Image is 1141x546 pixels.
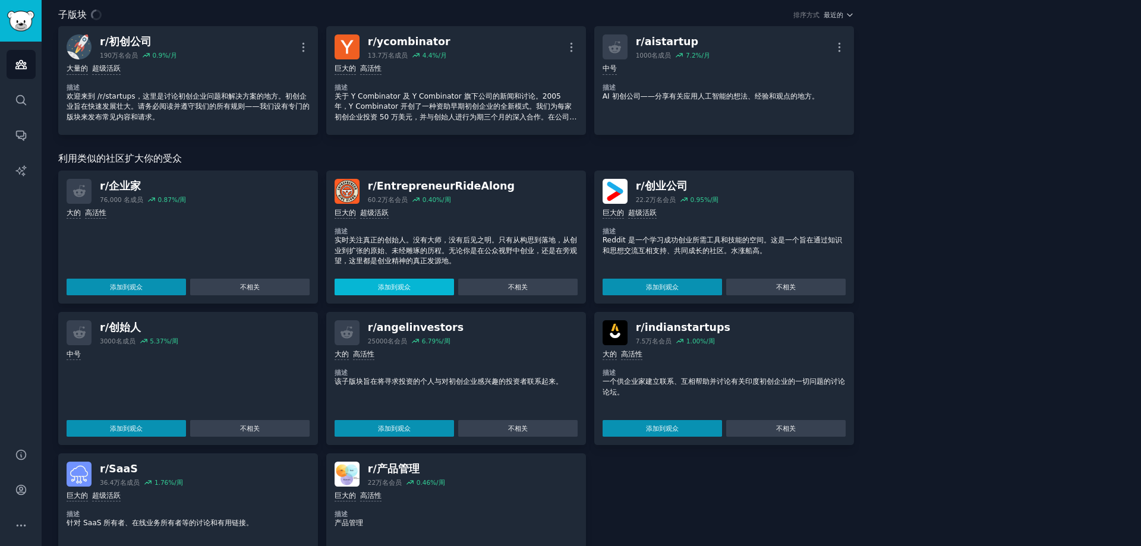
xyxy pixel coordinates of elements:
font: 添加到观众 [378,425,411,432]
button: 添加到观众 [335,279,454,295]
button: 添加到观众 [603,279,722,295]
font: 描述 [335,369,348,376]
button: 添加到观众 [67,420,186,437]
font: 添加到观众 [646,283,679,291]
font: 大量的 [67,64,88,72]
font: 0.87 [158,196,172,203]
font: 成员 [127,479,140,486]
font: 会员 [394,337,407,345]
font: 0.9 [153,52,163,59]
font: %/周 [164,337,179,345]
img: 启动 [603,179,628,204]
font: %/月 [432,52,447,59]
font: 描述 [335,84,348,91]
font: aistartup [645,36,698,48]
font: 高活性 [353,350,374,358]
font: 成员 [122,337,135,345]
font: 产品管理 [377,463,420,475]
font: 描述 [67,510,80,517]
font: 添加到观众 [378,283,411,291]
font: %/周 [168,479,183,486]
font: 巨大的 [67,491,88,500]
font: 22.2万名 [636,196,663,203]
font: 企业家 [109,180,141,192]
a: 初创企业r/初创公司190万名会员0.9%/月大量的超级活跃描述欢迎来到 /r/startups，这里是讨论初创企业问题和解决方案的地方。初创企业旨在快速发展壮大。请务必阅读并遵守我们的所有规则... [58,26,318,135]
img: 创业者同行 [335,179,360,204]
font: 成员 [658,52,671,59]
font: 6.79 [422,337,436,345]
button: 不相关 [458,279,578,295]
font: r/ [100,321,109,333]
font: SaaS [109,463,138,475]
a: ycombinatorr/ycombinator13.7万名成员4.4%/月巨大的高活性描述关于 Y Combinator 及 Y Combinator 旗下公司的新闻和讨论。2005 年，Y ... [326,26,586,135]
font: 不相关 [508,283,528,291]
font: %/周 [430,479,445,486]
font: 5.37 [150,337,163,345]
font: 巨大的 [603,209,624,217]
font: EntrepreneurRideAlong [377,180,515,192]
font: 0.46 [417,479,430,486]
font: 最近的 [824,11,843,18]
font: 大的 [67,209,81,217]
font: ycombinator [377,36,450,48]
font: 实时关注真正的创始人。没有大师，没有后见之明。只有从构思到落地，从创业到扩张的原始、未经雕琢的历程。无论你是在公众视野中创业，还是在旁观望，这里都是创业精神的真正发源地。 [335,236,577,265]
font: 描述 [603,84,616,91]
font: 成员 [395,52,408,59]
font: 0.40 [423,196,436,203]
font: 子版块 [58,9,87,20]
font: 超级活跃 [628,209,657,217]
font: 该子版块旨在将寻求投资的个人与对初创企业感兴趣的投资者联系起来。 [335,377,563,386]
button: 添加到观众 [67,279,186,295]
font: 添加到观众 [110,425,143,432]
font: 中号 [67,350,81,358]
font: 22万名 [368,479,389,486]
font: 描述 [335,228,348,235]
font: r/ [368,463,377,475]
button: 不相关 [458,420,578,437]
font: 13.7万名 [368,52,395,59]
font: 创始人 [109,321,141,333]
font: 1.76 [155,479,168,486]
font: 关于 Y Combinator 及 Y Combinator 旗下公司的新闻和讨论。2005 年，Y Combinator 开创了一种资助早期初创企业的全新模式。我们为每家初创企业投资 50 万... [335,92,577,142]
font: 1000名 [636,52,658,59]
font: angelinvestors [377,321,464,333]
font: r/ [636,36,645,48]
font: 36.4万名 [100,479,127,486]
img: GummySearch 徽标 [7,11,34,31]
font: 7.5万名 [636,337,659,345]
font: 190万名 [100,52,125,59]
img: 印度初创企业 [603,320,628,345]
font: indianstartups [645,321,730,333]
font: 高活性 [360,64,382,72]
font: 创业公司 [645,180,688,192]
button: 添加到观众 [335,420,454,437]
font: 不相关 [776,425,796,432]
font: 大的 [603,350,617,358]
font: r/ [368,36,377,48]
font: 高活性 [360,491,382,500]
font: r/ [368,321,377,333]
font: 超级活跃 [92,64,121,72]
font: r/ [100,463,109,475]
font: 初创公司 [109,36,152,48]
font: 排序方式 [793,11,819,18]
font: r/ [636,321,645,333]
font: %/月 [162,52,177,59]
button: 不相关 [726,279,846,295]
font: 利用类似的社区扩大你的受众 [58,153,182,164]
font: 3000名 [100,337,122,345]
img: 软件即服务 [67,462,92,487]
font: 1.00 [686,337,700,345]
font: 描述 [67,84,80,91]
font: 会员 [389,479,402,486]
font: 添加到观众 [110,283,143,291]
img: 初创企业 [67,34,92,59]
font: 巨大的 [335,64,356,72]
font: %/周 [704,196,719,203]
font: 高活性 [621,350,642,358]
button: 最近的 [824,11,854,19]
font: 描述 [603,228,616,235]
button: 不相关 [190,279,310,295]
button: 添加到观众 [603,420,722,437]
font: 针对 SaaS 所有者、在线业务所有者等的讨论和有用链接。 [67,519,253,527]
